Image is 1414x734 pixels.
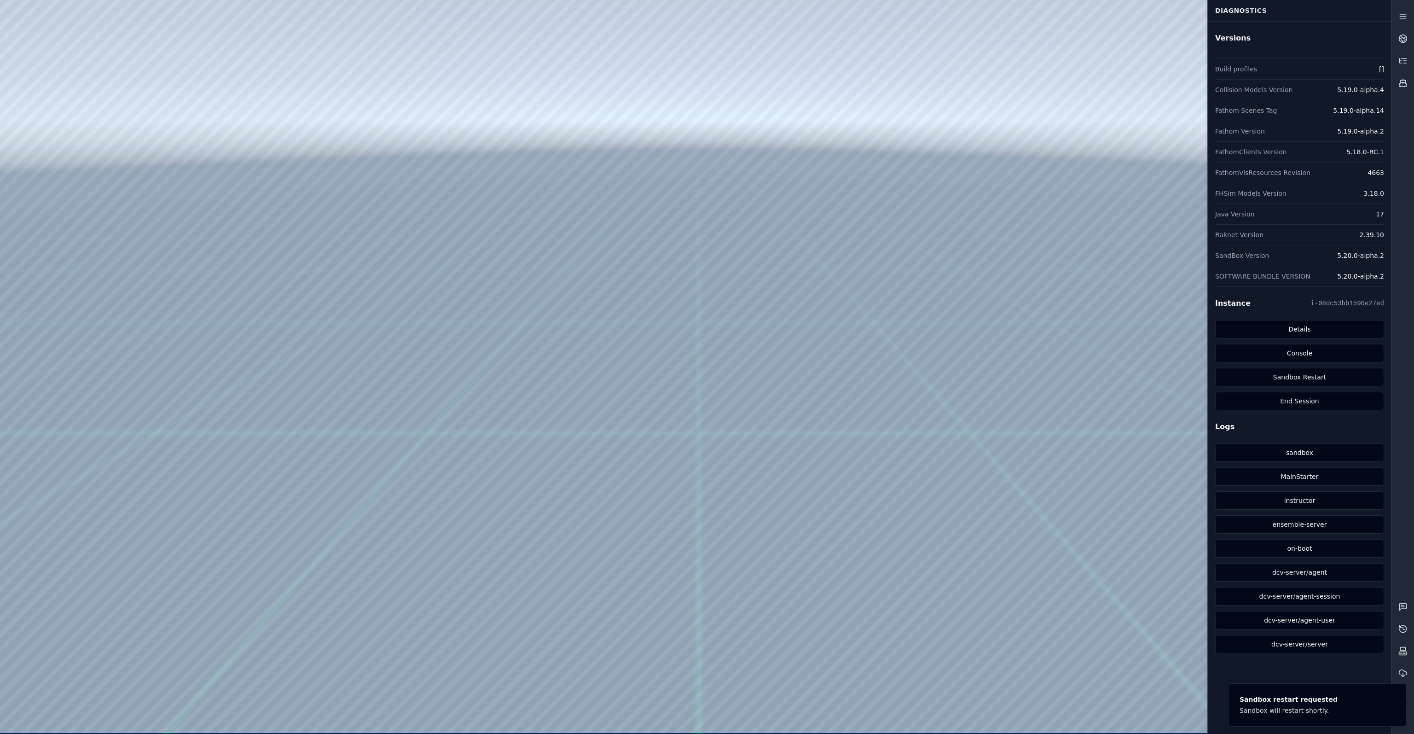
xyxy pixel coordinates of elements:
dd: 5.19.0-alpha.2 [1337,127,1384,136]
dt: FathomVisResources Revision [1215,168,1310,177]
dt: FathomClients Version [1215,147,1287,157]
a: instructor [1215,491,1384,510]
dd: 5.19.0-alpha.4 [1337,85,1384,94]
button: Sandbox Restart [1215,368,1384,386]
a: Console [1215,344,1384,362]
dd: 5.20.0-alpha.2 [1337,272,1384,281]
a: MainStarter [1215,467,1384,486]
a: dcv-server/agent-session [1215,587,1384,606]
dt: Fathom Scenes Tag [1215,106,1277,115]
pre: i-08dc53bb1590e27ed [1310,299,1384,308]
dt: Java Version [1215,210,1255,219]
dd: 2.39.10 [1360,230,1384,239]
h2: Instance [1215,298,1251,309]
dt: Collision Models Version [1215,85,1292,94]
dd: [] [1379,64,1384,74]
a: Details [1215,320,1384,338]
dt: FHSim Models Version [1215,189,1287,198]
dt: Build profiles [1215,64,1257,74]
a: sandbox [1215,443,1384,462]
dd: 5.19.0-alpha.14 [1333,106,1384,115]
dd: 4663 [1368,168,1384,177]
button: End Session [1215,392,1384,410]
div: Diagnostics [1210,2,1390,19]
a: dcv-server/server [1215,635,1384,653]
h2: Versions [1215,33,1384,44]
dt: Fathom Version [1215,127,1265,136]
a: ensemble-server [1215,515,1384,534]
a: on-boot [1215,539,1384,558]
div: Sandbox restart requested [1240,695,1338,704]
dd: 5.20.0-alpha.2 [1337,251,1384,260]
dt: Raknet Version [1215,230,1263,239]
h2: Logs [1215,421,1384,432]
dt: SOFTWARE BUNDLE VERSION [1215,272,1310,281]
div: Sandbox will restart shortly. [1240,706,1338,715]
a: dcv-server/agent [1215,563,1384,582]
dd: 5.18.0-RC.1 [1346,147,1384,157]
dd: 17 [1376,210,1384,219]
a: dcv-server/agent-user [1215,611,1384,629]
dd: 3.18.0 [1363,189,1384,198]
dt: SandBox Version [1215,251,1269,260]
